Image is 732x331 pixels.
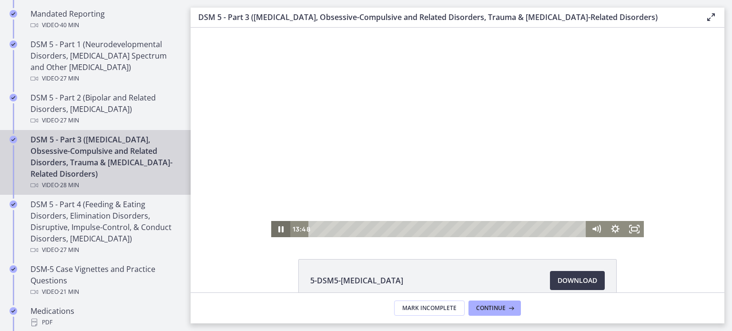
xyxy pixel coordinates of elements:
[59,244,79,256] span: · 27 min
[59,286,79,298] span: · 21 min
[30,20,179,31] div: Video
[59,73,79,84] span: · 27 min
[191,28,724,237] iframe: Video Lesson
[550,271,605,290] a: Download
[30,244,179,256] div: Video
[30,39,179,84] div: DSM 5 - Part 1 (Neurodevelopmental Disorders, [MEDICAL_DATA] Spectrum and Other [MEDICAL_DATA])
[30,180,179,191] div: Video
[30,115,179,126] div: Video
[30,263,179,298] div: DSM-5 Case Vignettes and Practice Questions
[468,301,521,316] button: Continue
[30,199,179,256] div: DSM 5 - Part 4 (Feeding & Eating Disorders, Elimination Disorders, Disruptive, Impulse-Control, &...
[476,304,506,312] span: Continue
[30,305,179,328] div: Medications
[59,180,79,191] span: · 28 min
[30,92,179,126] div: DSM 5 - Part 2 (Bipolar and Related Disorders, [MEDICAL_DATA])
[434,193,453,210] button: Fullscreen
[402,304,457,312] span: Mark Incomplete
[30,317,179,328] div: PDF
[30,134,179,191] div: DSM 5 - Part 3 ([MEDICAL_DATA], Obsessive-Compulsive and Related Disorders, Trauma & [MEDICAL_DAT...
[198,11,690,23] h3: DSM 5 - Part 3 ([MEDICAL_DATA], Obsessive-Compulsive and Related Disorders, Trauma & [MEDICAL_DAT...
[415,193,434,210] button: Show settings menu
[396,193,415,210] button: Mute
[59,20,79,31] span: · 40 min
[310,275,403,286] span: 5-DSM5-[MEDICAL_DATA]
[30,8,179,31] div: Mandated Reporting
[10,40,17,48] i: Completed
[10,307,17,315] i: Completed
[394,301,465,316] button: Mark Incomplete
[30,286,179,298] div: Video
[30,73,179,84] div: Video
[10,136,17,143] i: Completed
[10,94,17,101] i: Completed
[10,10,17,18] i: Completed
[10,265,17,273] i: Completed
[59,115,79,126] span: · 27 min
[10,201,17,208] i: Completed
[558,275,597,286] span: Download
